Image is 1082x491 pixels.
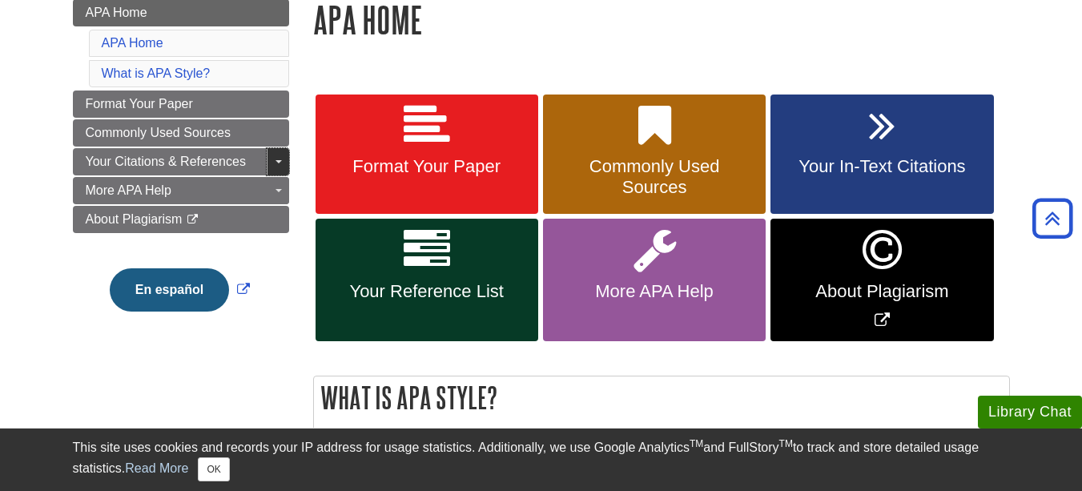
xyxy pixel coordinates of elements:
span: Your In-Text Citations [782,156,981,177]
span: Your Citations & References [86,155,246,168]
a: Back to Top [1027,207,1078,229]
a: Commonly Used Sources [543,95,766,215]
span: About Plagiarism [86,212,183,226]
span: Format Your Paper [328,156,526,177]
a: Format Your Paper [316,95,538,215]
a: Format Your Paper [73,91,289,118]
a: Your In-Text Citations [770,95,993,215]
a: More APA Help [543,219,766,341]
sup: TM [779,438,793,449]
button: Close [198,457,229,481]
a: Your Citations & References [73,148,289,175]
a: Link opens in new window [770,219,993,341]
a: Link opens in new window [106,283,254,296]
div: This site uses cookies and records your IP address for usage statistics. Additionally, we use Goo... [73,438,1010,481]
span: APA Home [86,6,147,19]
span: Format Your Paper [86,97,193,111]
span: About Plagiarism [782,281,981,302]
span: More APA Help [86,183,171,197]
span: Your Reference List [328,281,526,302]
a: Your Reference List [316,219,538,341]
i: This link opens in a new window [186,215,199,225]
a: Commonly Used Sources [73,119,289,147]
a: Read More [125,461,188,475]
button: En español [110,268,229,312]
span: More APA Help [555,281,754,302]
sup: TM [690,438,703,449]
a: More APA Help [73,177,289,204]
button: Library Chat [978,396,1082,429]
span: Commonly Used Sources [555,156,754,198]
a: APA Home [102,36,163,50]
a: About Plagiarism [73,206,289,233]
span: Commonly Used Sources [86,126,231,139]
a: What is APA Style? [102,66,211,80]
h2: What is APA Style? [314,376,1009,419]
